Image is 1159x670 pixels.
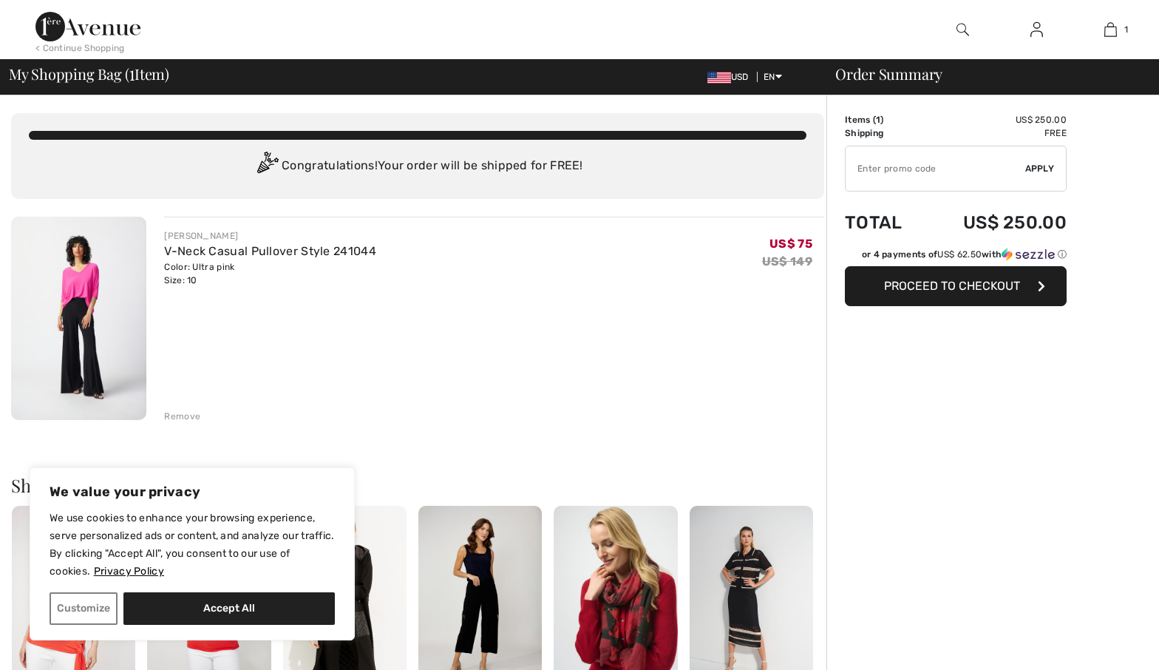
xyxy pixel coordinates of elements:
img: My Info [1030,21,1043,38]
div: or 4 payments ofUS$ 62.50withSezzle Click to learn more about Sezzle [845,248,1067,266]
span: EN [764,72,782,82]
p: We use cookies to enhance your browsing experience, serve personalized ads or content, and analyz... [50,510,335,581]
img: search the website [956,21,969,38]
td: Items ( ) [845,113,924,126]
span: 1 [876,115,880,125]
div: Color: Ultra pink Size: 10 [164,260,376,287]
div: < Continue Shopping [35,41,125,55]
h2: Shoppers also bought [11,476,824,494]
img: Sezzle [1002,248,1055,261]
a: Privacy Policy [93,564,165,578]
p: We value your privacy [50,483,335,501]
span: US$ 62.50 [937,249,982,260]
span: 1 [1124,23,1128,36]
span: Proceed to Checkout [884,279,1020,293]
img: 1ère Avenue [35,12,140,41]
button: Proceed to Checkout [845,266,1067,306]
span: USD [707,72,755,82]
td: Free [924,126,1067,140]
span: US$ 75 [769,237,812,251]
img: My Bag [1104,21,1117,38]
div: Order Summary [818,67,1150,81]
td: US$ 250.00 [924,113,1067,126]
div: or 4 payments of with [862,248,1067,261]
a: Sign In [1019,21,1055,39]
a: V-Neck Casual Pullover Style 241044 [164,244,376,258]
td: US$ 250.00 [924,197,1067,248]
a: 1 [1074,21,1146,38]
div: [PERSON_NAME] [164,229,376,243]
span: 1 [129,63,135,82]
img: US Dollar [707,72,731,84]
span: Apply [1025,162,1055,175]
div: Congratulations! Your order will be shipped for FREE! [29,152,806,181]
td: Total [845,197,924,248]
td: Shipping [845,126,924,140]
button: Customize [50,592,118,625]
s: US$ 149 [762,254,812,268]
div: Remove [164,410,200,423]
button: Accept All [123,592,335,625]
img: V-Neck Casual Pullover Style 241044 [11,217,146,420]
div: We value your privacy [30,467,355,640]
img: Congratulation2.svg [252,152,282,181]
input: Promo code [846,146,1025,191]
span: My Shopping Bag ( Item) [9,67,169,81]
